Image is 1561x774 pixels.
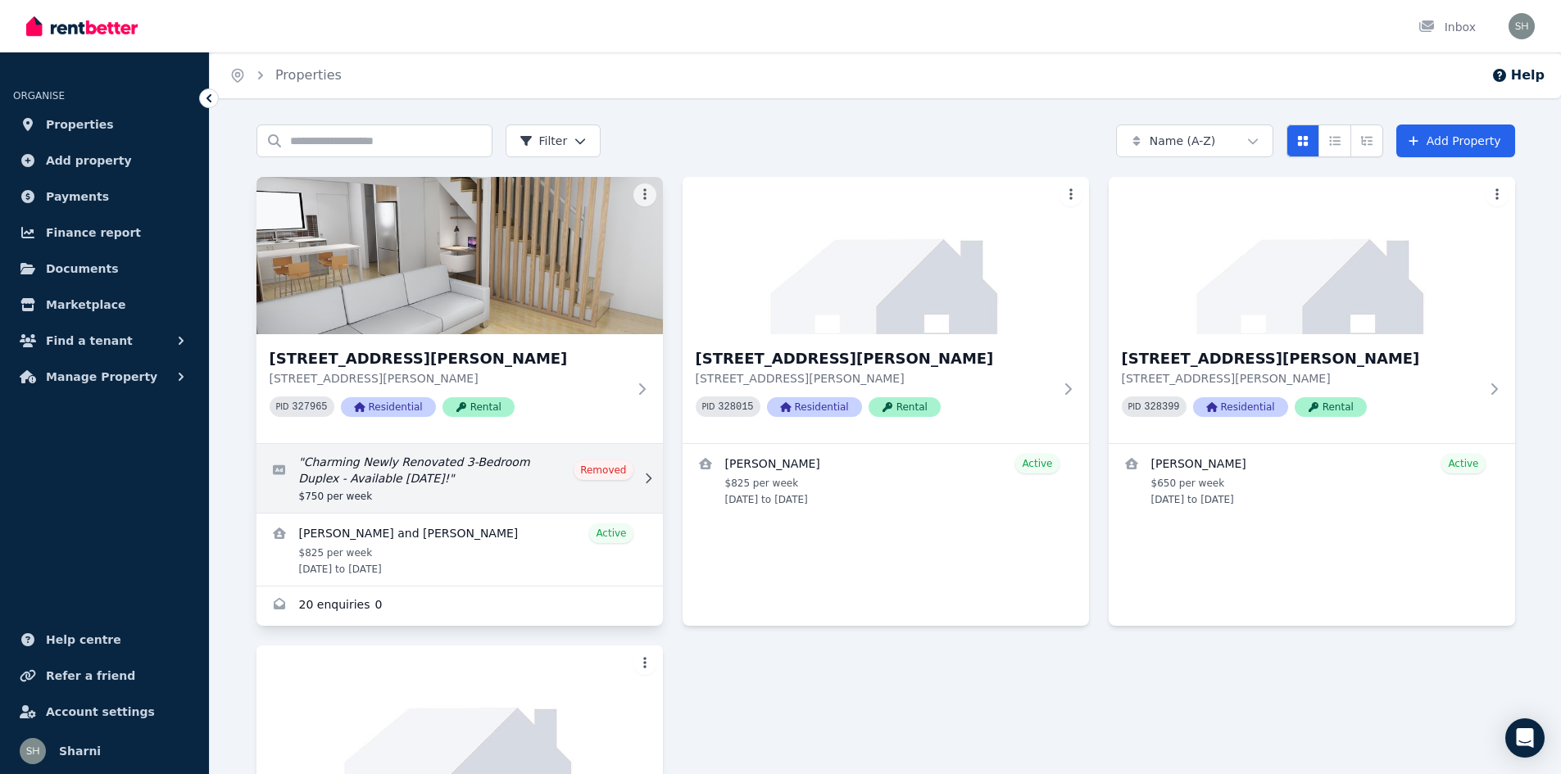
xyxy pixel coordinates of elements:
[1486,183,1509,206] button: More options
[46,223,141,242] span: Finance report
[1491,66,1545,85] button: Help
[633,183,656,206] button: More options
[1193,397,1288,417] span: Residential
[1286,124,1383,157] div: View options
[702,402,715,411] small: PID
[1505,718,1545,758] div: Open Intercom Messenger
[46,630,121,650] span: Help centre
[46,666,135,686] span: Refer a friend
[718,401,753,413] code: 328015
[633,652,656,675] button: More options
[256,444,663,513] a: Edit listing: Charming Newly Renovated 3-Bedroom Duplex - Available May 20th!
[696,347,1053,370] h3: [STREET_ADDRESS][PERSON_NAME]
[26,14,138,38] img: RentBetter
[46,702,155,722] span: Account settings
[683,444,1089,516] a: View details for Ella Jackman
[210,52,361,98] nav: Breadcrumb
[13,659,196,692] a: Refer a friend
[13,90,65,102] span: ORGANISE
[46,187,109,206] span: Payments
[13,108,196,141] a: Properties
[1286,124,1319,157] button: Card view
[46,367,157,387] span: Manage Property
[46,151,132,170] span: Add property
[1109,444,1515,516] a: View details for Jasmine Warner
[13,252,196,285] a: Documents
[696,370,1053,387] p: [STREET_ADDRESS][PERSON_NAME]
[683,177,1089,443] a: 2/21 Gordon Street, Labrador[STREET_ADDRESS][PERSON_NAME][STREET_ADDRESS][PERSON_NAME]PID 328015R...
[520,133,568,149] span: Filter
[1122,347,1479,370] h3: [STREET_ADDRESS][PERSON_NAME]
[292,401,327,413] code: 327965
[256,177,663,334] img: 1 / 21 Gordon Street, Labrador
[46,295,125,315] span: Marketplace
[1295,397,1367,417] span: Rental
[767,397,862,417] span: Residential
[506,124,601,157] button: Filter
[869,397,941,417] span: Rental
[1116,124,1273,157] button: Name (A-Z)
[256,514,663,586] a: View details for Bronte Beaumont and Reid Daniels
[1418,19,1476,35] div: Inbox
[13,180,196,213] a: Payments
[1109,177,1515,443] a: 3/21 Gordon Street, Labrador[STREET_ADDRESS][PERSON_NAME][STREET_ADDRESS][PERSON_NAME]PID 328399R...
[13,324,196,357] button: Find a tenant
[270,370,627,387] p: [STREET_ADDRESS][PERSON_NAME]
[1060,183,1082,206] button: More options
[275,67,342,83] a: Properties
[1396,124,1515,157] a: Add Property
[1128,402,1141,411] small: PID
[1150,133,1216,149] span: Name (A-Z)
[683,177,1089,334] img: 2/21 Gordon Street, Labrador
[341,397,436,417] span: Residential
[20,738,46,764] img: Sharni
[1509,13,1535,39] img: Sharni
[13,360,196,393] button: Manage Property
[13,288,196,321] a: Marketplace
[256,586,663,626] a: Enquiries for 1 / 21 Gordon Street, Labrador
[1122,370,1479,387] p: [STREET_ADDRESS][PERSON_NAME]
[256,177,663,443] a: 1 / 21 Gordon Street, Labrador[STREET_ADDRESS][PERSON_NAME][STREET_ADDRESS][PERSON_NAME]PID 32796...
[270,347,627,370] h3: [STREET_ADDRESS][PERSON_NAME]
[1109,177,1515,334] img: 3/21 Gordon Street, Labrador
[46,259,119,278] span: Documents
[13,144,196,177] a: Add property
[442,397,515,417] span: Rental
[59,741,101,761] span: Sharni
[276,402,289,411] small: PID
[13,695,196,728] a: Account settings
[1318,124,1351,157] button: Compact list view
[1350,124,1383,157] button: Expanded list view
[46,331,133,351] span: Find a tenant
[13,216,196,249] a: Finance report
[46,115,114,134] span: Properties
[1144,401,1179,413] code: 328399
[13,623,196,656] a: Help centre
